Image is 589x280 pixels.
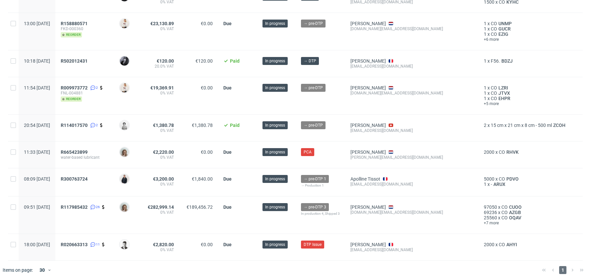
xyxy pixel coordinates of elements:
span: water-based lubricant [61,155,109,160]
span: 25560 [484,215,497,220]
a: R502012431 [61,58,89,64]
span: CO [501,215,508,220]
span: €0.00 [201,85,213,90]
span: 15 cm x 21 cm x 8 cm - 500 ml [491,123,552,128]
span: R009973772 [61,85,88,90]
a: EZIG [497,31,510,37]
span: CO [491,21,497,26]
span: CO [491,26,497,31]
span: 26 [96,204,100,210]
span: In progress [265,149,285,155]
span: 0% VAT [146,182,174,187]
span: 1 [484,26,486,31]
div: [DOMAIN_NAME][EMAIL_ADDRESS][DOMAIN_NAME] [350,90,473,96]
span: - [491,182,492,187]
span: 1 [484,96,486,101]
div: [DOMAIN_NAME][EMAIL_ADDRESS][DOMAIN_NAME] [350,210,473,215]
span: 0% VAT [146,128,174,133]
span: €120.00 [195,58,213,64]
a: [PERSON_NAME] [350,123,386,128]
div: [EMAIL_ADDRESS][DOMAIN_NAME] [350,182,473,187]
span: → pre-DTP 1 [304,176,326,182]
a: R665423899 [61,149,89,155]
span: Paid [230,123,240,128]
a: Apolline Tissot [350,176,380,182]
div: [EMAIL_ADDRESS][DOMAIN_NAME] [350,128,473,133]
span: 1 [484,58,486,64]
a: BDZJ [500,58,514,64]
span: → pre-DTP [304,85,323,91]
span: CO [501,204,508,210]
div: x [484,31,567,37]
span: 2000 [484,149,494,155]
span: 2000 [484,242,494,247]
img: Monika Poźniak [120,147,129,157]
span: In progress [265,85,285,91]
a: +5 more [484,101,567,106]
a: 11 [89,242,100,247]
span: F56. [491,58,500,64]
span: Due [223,149,232,155]
a: AZGB [508,210,522,215]
span: 0% VAT [146,155,174,160]
div: x [484,123,567,128]
span: 11:54 [DATE] [24,85,50,90]
a: GUCR [497,26,512,31]
div: x [484,21,567,26]
span: €2,820.00 [153,242,174,247]
span: PCA [304,149,312,155]
span: €120.00 [157,58,174,64]
span: ARUX [492,182,507,187]
span: 1 [484,182,486,187]
a: PDVO [505,176,520,182]
span: In progress [265,242,285,248]
span: 5000 [484,176,494,182]
a: 2 [89,85,98,90]
span: 08:09 [DATE] [24,176,50,182]
span: €0.00 [201,21,213,26]
span: CO [491,85,497,90]
span: 13:00 [DATE] [24,21,50,26]
span: 11 [96,242,100,247]
div: x [484,85,567,90]
span: 0% VAT [146,247,174,252]
div: x [484,242,567,247]
span: LZRI [497,85,509,90]
a: [PERSON_NAME] [350,149,386,155]
img: Daniel Portillo [120,240,129,249]
img: Monika Poźniak [120,202,129,212]
div: [PERSON_NAME][EMAIL_ADDRESS][DOMAIN_NAME] [350,155,473,160]
span: Due [223,242,232,247]
span: FKD-000360 [61,26,109,31]
a: AHYI [505,242,518,247]
span: R158880571 [61,21,88,26]
span: €0.00 [201,149,213,155]
div: x [484,149,567,155]
span: €0.00 [201,242,213,247]
div: [DOMAIN_NAME][EMAIL_ADDRESS][DOMAIN_NAME] [350,26,473,31]
span: €282,999.14 [148,204,174,210]
span: 1 [484,85,486,90]
a: ZCOH [552,123,567,128]
span: €1,380.78 [192,123,213,128]
img: Dudek Mariola [120,121,129,130]
span: CO [499,149,505,155]
div: [EMAIL_ADDRESS][DOMAIN_NAME] [350,64,473,69]
span: CO [499,176,505,182]
a: 26 [89,204,100,210]
a: R009973772 [61,85,89,90]
div: x [484,210,567,215]
span: 97050 [484,204,497,210]
img: Mari Fok [120,83,129,92]
a: OQAV [508,215,523,220]
span: CUOO [508,204,523,210]
span: +7 more [484,220,567,226]
div: [EMAIL_ADDRESS][DOMAIN_NAME] [350,247,473,252]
